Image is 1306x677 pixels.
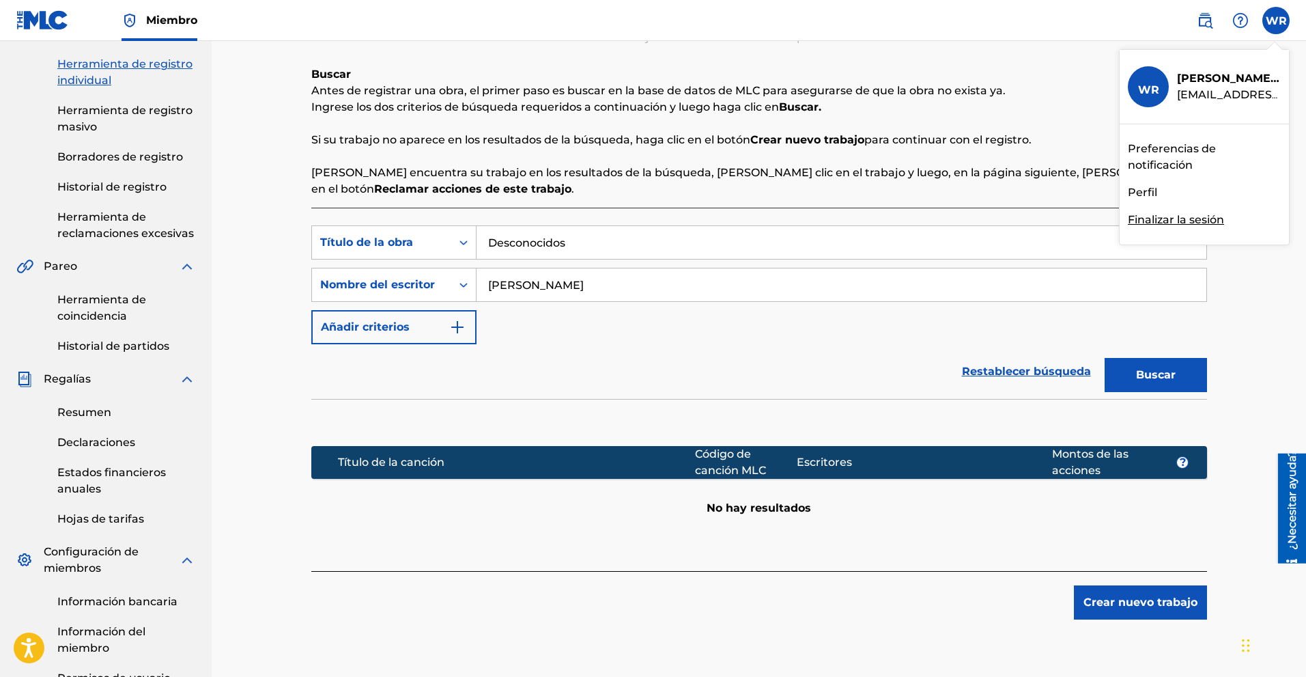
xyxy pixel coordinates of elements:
font: Pareo [44,260,77,273]
font: Declaraciones [57,436,135,449]
font: Borradores de registro [57,150,183,163]
font: Estados financieros anuales [57,466,166,495]
font: Restablecer búsqueda [962,365,1091,378]
font: Buscar. [779,100,821,113]
font: Código de canción MLC [695,447,766,477]
font: Título de la obra [320,236,413,249]
a: Herramienta de registro masivo [57,102,195,135]
font: No hay resultados [707,501,811,514]
a: Herramienta de reclamaciones excesivas [57,209,195,242]
a: Perfil [1128,184,1157,201]
img: buscar [1197,12,1213,29]
font: Escritores [797,456,852,469]
font: Información del miembro [57,625,145,654]
font: Historial de partidos [57,340,169,353]
a: Declaraciones [57,434,195,451]
font: [PERSON_NAME] [1177,72,1275,85]
font: [PERSON_NAME] encuentra su trabajo en los resultados de la búsqueda, [PERSON_NAME] clic en el tra... [311,166,1198,195]
font: Información bancaria [57,595,178,608]
font: ? [1180,456,1186,469]
font: Preferencias de notificación [1128,142,1216,171]
font: Herramienta de registro masivo [57,104,193,133]
font: Herramienta de registro individual [57,57,193,87]
font: Hojas de tarifas [57,512,144,525]
font: Si su trabajo no aparece en los resultados de la búsqueda, haga clic en el botón [311,133,750,146]
font: WR [1138,83,1159,96]
font: Configuración de miembros [44,545,139,575]
div: Menú de usuario [1262,7,1290,34]
a: Borradores de registro [57,149,195,165]
a: Estados financieros anuales [57,465,195,497]
a: Resumen [57,404,195,421]
img: expandir [179,371,195,387]
font: Título de la canción [338,456,444,469]
iframe: Centro de recursos [1268,453,1306,563]
font: Herramienta de coincidencia [57,293,146,322]
img: Titular de los derechos superior [122,12,138,29]
p: Wilmer Ricardo Gómez [1177,70,1281,87]
img: Logotipo del MLC [16,10,69,30]
iframe: Widget de chat [1238,611,1306,677]
img: expandir [179,552,195,568]
font: Antes de registrar una obra, el primer paso es buscar en la base de datos de MLC para asegurarse ... [311,84,1006,97]
font: Perfil [1128,186,1157,199]
font: Buscar [1136,368,1176,381]
font: Montos de las acciones [1052,447,1128,477]
font: para continuar con el registro. [864,133,1032,146]
font: . [571,182,574,195]
font: Reclamar acciones de este trabajo [374,182,571,195]
form: Formulario de búsqueda [311,225,1207,399]
p: xceowil@gmail.com [1177,87,1281,103]
font: Resumen [57,406,111,419]
font: Historial de registro [57,180,167,193]
button: Buscar [1105,358,1207,392]
a: Preferencias de notificación [1128,141,1281,174]
a: Historial de registro [57,179,195,195]
a: Información bancaria [57,594,195,610]
button: Crear nuevo trabajo [1074,585,1207,620]
a: Búsqueda pública [1191,7,1219,34]
img: 9d2ae6d4665cec9f34b9.svg [449,319,466,335]
img: Regalías [16,371,33,387]
a: Hojas de tarifas [57,511,195,527]
font: Finalizar la sesión [1128,213,1224,226]
font: Ingrese los dos criterios de búsqueda requeridos a continuación y luego haga clic en [311,100,779,113]
a: Información del miembro [57,624,195,657]
font: Añadir criterios [321,320,410,333]
a: Herramienta de registro individual [57,56,195,89]
font: Miembro [146,14,197,27]
img: Pareo [16,258,33,275]
font: Crear nuevo trabajo [750,133,864,146]
div: Arrastrar [1242,625,1250,666]
font: Crear nuevo trabajo [1083,596,1197,609]
div: Ayuda [1227,7,1254,34]
img: Configuración de miembros [16,552,33,568]
a: Historial de partidos [57,338,195,355]
font: Nombre del escritor [320,278,435,291]
font: Buscar [311,68,351,81]
button: Añadir criterios [311,310,477,344]
font: Herramienta de reclamaciones excesivas [57,210,194,240]
font: Regalías [44,372,91,385]
img: expandir [179,258,195,275]
a: Herramienta de coincidencia [57,292,195,324]
img: ayuda [1232,12,1249,29]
